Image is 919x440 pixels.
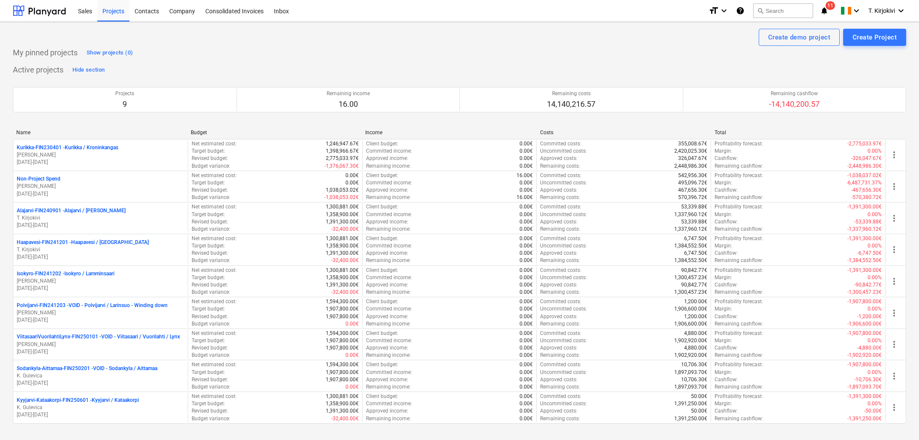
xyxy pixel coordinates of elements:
[715,298,763,305] p: Profitability forecast :
[72,65,105,75] div: Hide section
[520,163,533,170] p: 0.00€
[715,130,882,136] div: Total
[715,179,732,187] p: Margin :
[366,281,408,289] p: Approved income :
[17,144,184,166] div: Kurikka-FIN230401 -Kurikka / Kroninkangas[PERSON_NAME][DATE]-[DATE]
[366,194,411,201] p: Remaining income :
[520,330,533,337] p: 0.00€
[715,218,738,226] p: Cashflow :
[192,320,230,328] p: Budget variance :
[678,194,707,201] p: 570,396.72€
[715,194,763,201] p: Remaining cashflow :
[889,276,899,286] span: more_vert
[715,274,732,281] p: Margin :
[540,179,587,187] p: Uncommitted costs :
[684,344,707,352] p: 4,880.00€
[684,250,707,257] p: 6,747.50€
[715,203,763,211] p: Profitability forecast :
[366,211,412,218] p: Committed income :
[366,179,412,187] p: Committed income :
[17,365,184,387] div: Sodankyla-Aittamaa-FIN250201 -VOID - Sodankyla / AittamaaK. Gulevica[DATE]-[DATE]
[681,281,707,289] p: 90,842.77€
[540,140,581,148] p: Committed costs :
[192,281,228,289] p: Revised budget :
[17,348,184,356] p: [DATE] - [DATE]
[715,281,738,289] p: Cashflow :
[540,226,580,233] p: Remaining costs :
[847,235,882,242] p: -1,391,300.00€
[759,29,840,46] button: Create demo project
[847,330,882,337] p: -1,907,800.00€
[540,267,581,274] p: Committed costs :
[520,187,533,194] p: 0.00€
[540,313,577,320] p: Approved costs :
[366,305,412,313] p: Committed income :
[540,337,587,344] p: Uncommitted costs :
[540,250,577,257] p: Approved costs :
[326,337,359,344] p: 1,907,800.00€
[366,187,408,194] p: Approved income :
[192,187,228,194] p: Revised budget :
[70,63,107,77] button: Hide section
[889,339,899,350] span: more_vert
[715,313,738,320] p: Cashflow :
[678,140,707,148] p: 355,008.67€
[366,140,398,148] p: Client budget :
[327,99,370,109] p: 16.00
[736,6,745,16] i: Knowledge base
[520,337,533,344] p: 0.00€
[857,344,882,352] p: -4,880.00€
[192,172,237,179] p: Net estimated cost :
[17,151,184,159] p: [PERSON_NAME]
[868,305,882,313] p: 0.00%
[192,344,228,352] p: Revised budget :
[889,308,899,318] span: more_vert
[192,140,237,148] p: Net estimated cost :
[674,242,707,250] p: 1,384,552.50€
[17,397,184,419] div: Kyyjarvi-Kataakorpi-FIN250601 -Kyyjarvi / KataakorpiK. Gulevica[DATE]-[DATE]
[847,203,882,211] p: -1,391,300.00€
[17,175,184,197] div: Non-Project Spend[PERSON_NAME][DATE]-[DATE]
[326,313,359,320] p: 1,907,800.00€
[684,313,707,320] p: 1,200.00€
[757,7,764,14] span: search
[17,239,149,246] p: Haapavesi-FIN241201 - Haapavesi / [GEOGRAPHIC_DATA]
[192,211,225,218] p: Target budget :
[192,163,230,170] p: Budget variance :
[715,242,732,250] p: Margin :
[540,163,580,170] p: Remaining costs :
[192,179,225,187] p: Target budget :
[715,187,738,194] p: Cashflow :
[17,411,184,419] p: [DATE] - [DATE]
[681,267,707,274] p: 90,842.77€
[847,257,882,264] p: -1,384,552.50€
[17,333,180,341] p: ViitasaariVuorilahtiLynx-FIN250101 - VOID - Viitasaari / Vuorilahti / Lynx
[540,320,580,328] p: Remaining costs :
[192,194,230,201] p: Budget variance :
[715,163,763,170] p: Remaining cashflow :
[192,218,228,226] p: Revised budget :
[540,211,587,218] p: Uncommitted costs :
[17,222,184,229] p: [DATE] - [DATE]
[366,250,408,257] p: Approved income :
[366,172,398,179] p: Client budget :
[851,194,882,201] p: -570,380.72€
[366,313,408,320] p: Approved income :
[192,337,225,344] p: Target budget :
[684,330,707,337] p: 4,880.00€
[889,181,899,192] span: more_vert
[17,309,184,316] p: [PERSON_NAME]
[520,218,533,226] p: 0.00€
[345,172,359,179] p: 0.00€
[17,285,184,292] p: [DATE] - [DATE]
[847,267,882,274] p: -1,391,300.00€
[192,226,230,233] p: Budget variance :
[331,257,359,264] p: -32,400.00€
[17,183,184,190] p: [PERSON_NAME]
[684,298,707,305] p: 1,200.00€
[715,337,732,344] p: Margin :
[520,242,533,250] p: 0.00€
[843,29,906,46] button: Create Project
[366,289,411,296] p: Remaining income :
[715,330,763,337] p: Profitability forecast :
